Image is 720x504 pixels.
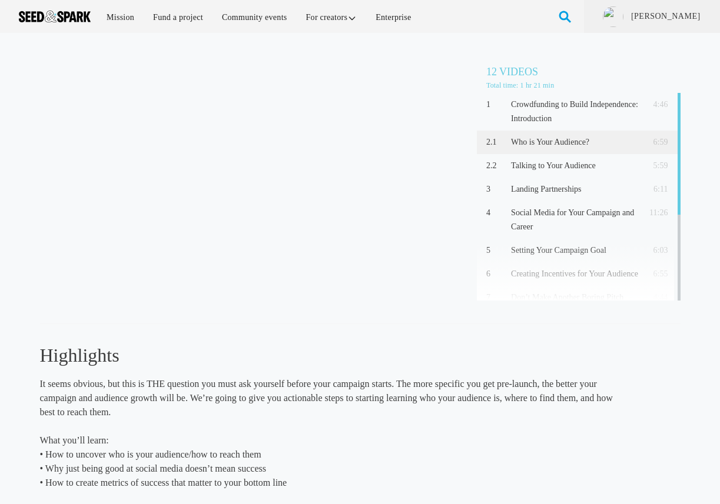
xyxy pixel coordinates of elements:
[40,343,616,368] h3: Highlights
[511,206,639,234] p: Social Media for Your Campaign and Career
[643,243,668,258] p: 6:03
[603,6,623,27] img: ACg8ocKcHaOshiiWk_SK7P_QfhimccvboY_JmxYGD3SaxXKdkemBPA=s96-c
[486,243,506,258] p: 5
[643,206,668,220] p: 11:26
[643,159,668,173] p: 5:59
[511,267,639,281] p: Creating Incentives for Your Audience
[19,11,91,22] img: Seed amp; Spark
[511,243,639,258] p: Setting Your Campaign Goal
[214,5,296,30] a: Community events
[511,291,639,319] p: Don’t Make Another Boring Pitch Video.
[486,80,681,91] p: Total time: 1 hr 21 min
[40,433,616,490] p: • How to uncover who is your audience/how to reach them • Why just being good at social media doe...
[643,291,668,305] p: 4:44
[145,5,211,30] a: Fund a project
[486,206,506,220] p: 4
[643,135,668,149] p: 6:59
[40,435,109,445] span: What you’ll learn:
[643,98,668,112] p: 4:46
[511,182,639,196] p: Landing Partnerships
[511,98,639,126] p: Crowdfunding to Build Independence: Introduction
[486,291,506,305] p: 7
[511,159,639,173] p: Talking to Your Audience
[486,267,506,281] p: 6
[511,135,639,149] p: Who is Your Audience?
[98,5,142,30] a: Mission
[367,5,419,30] a: Enterprise
[630,11,701,22] a: [PERSON_NAME]
[486,98,506,112] p: 1
[643,182,668,196] p: 6:11
[643,267,668,281] p: 6:55
[486,159,506,173] p: 2.2
[486,64,681,80] h5: 12 Videos
[486,135,506,149] p: 2.1
[486,182,506,196] p: 3
[298,5,366,30] a: For creators
[40,377,616,419] p: It seems obvious, but this is THE question you must ask yourself before your campaign starts. The...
